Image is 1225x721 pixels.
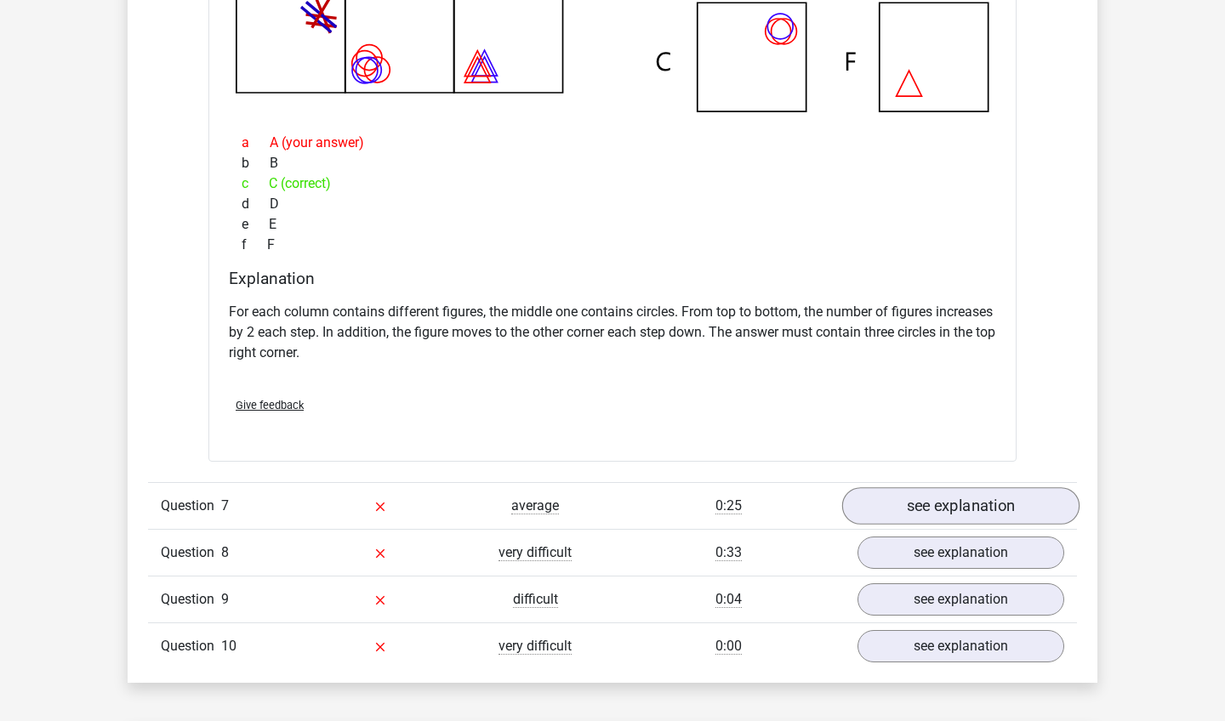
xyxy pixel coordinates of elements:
[842,487,1080,525] a: see explanation
[161,589,221,610] span: Question
[857,536,1064,569] a: see explanation
[229,153,996,173] div: B
[513,591,558,608] span: difficult
[229,173,996,194] div: C (correct)
[161,496,221,516] span: Question
[715,591,742,608] span: 0:04
[715,497,742,514] span: 0:25
[161,636,221,656] span: Question
[229,235,996,255] div: F
[857,583,1064,616] a: see explanation
[857,630,1064,662] a: see explanation
[511,497,559,514] span: average
[242,214,269,235] span: e
[242,235,267,255] span: f
[229,194,996,214] div: D
[229,269,996,288] h4: Explanation
[242,153,270,173] span: b
[242,194,270,214] span: d
[499,638,572,655] span: very difficult
[221,638,236,654] span: 10
[229,214,996,235] div: E
[229,302,996,363] p: For each column contains different figures, the middle one contains circles. From top to bottom, ...
[221,591,229,607] span: 9
[221,544,229,560] span: 8
[715,544,742,561] span: 0:33
[499,544,572,561] span: very difficult
[229,133,996,153] div: A (your answer)
[236,399,304,412] span: Give feedback
[715,638,742,655] span: 0:00
[161,542,221,563] span: Question
[221,497,229,514] span: 7
[242,173,269,194] span: c
[242,133,270,153] span: a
